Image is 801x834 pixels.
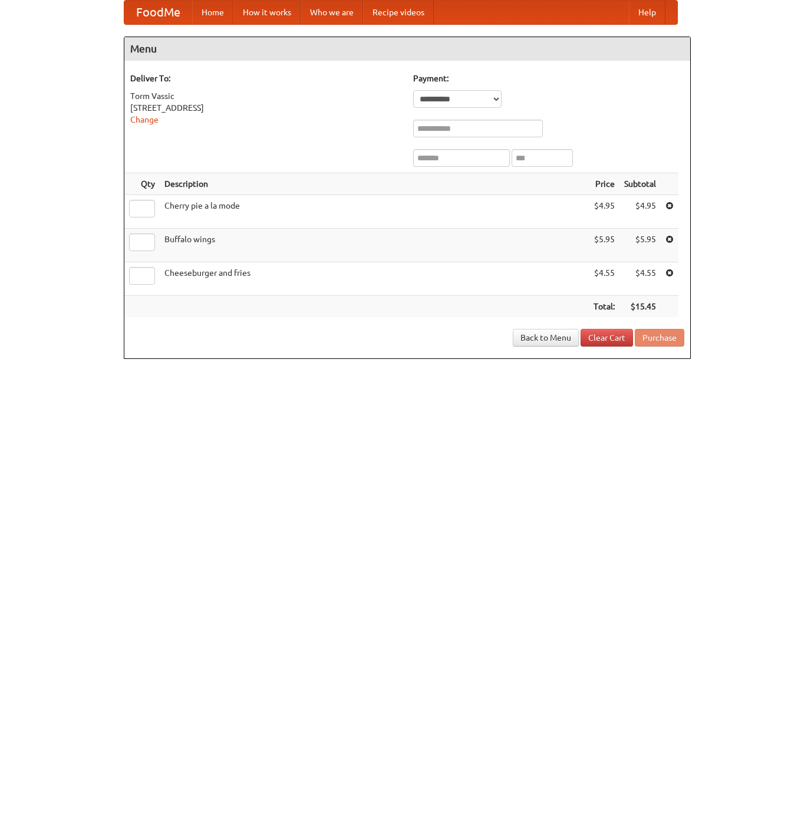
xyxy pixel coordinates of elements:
[589,173,619,195] th: Price
[619,195,661,229] td: $4.95
[513,329,579,347] a: Back to Menu
[160,262,589,296] td: Cheeseburger and fries
[413,72,684,84] h5: Payment:
[160,173,589,195] th: Description
[130,115,159,124] a: Change
[124,37,690,61] h4: Menu
[589,195,619,229] td: $4.95
[635,329,684,347] button: Purchase
[589,296,619,318] th: Total:
[589,262,619,296] td: $4.55
[619,296,661,318] th: $15.45
[160,229,589,262] td: Buffalo wings
[192,1,233,24] a: Home
[124,173,160,195] th: Qty
[130,90,401,102] div: Torm Vassic
[619,229,661,262] td: $5.95
[619,262,661,296] td: $4.55
[130,72,401,84] h5: Deliver To:
[581,329,633,347] a: Clear Cart
[589,229,619,262] td: $5.95
[629,1,665,24] a: Help
[363,1,434,24] a: Recipe videos
[124,1,192,24] a: FoodMe
[619,173,661,195] th: Subtotal
[130,102,401,114] div: [STREET_ADDRESS]
[233,1,301,24] a: How it works
[160,195,589,229] td: Cherry pie a la mode
[301,1,363,24] a: Who we are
